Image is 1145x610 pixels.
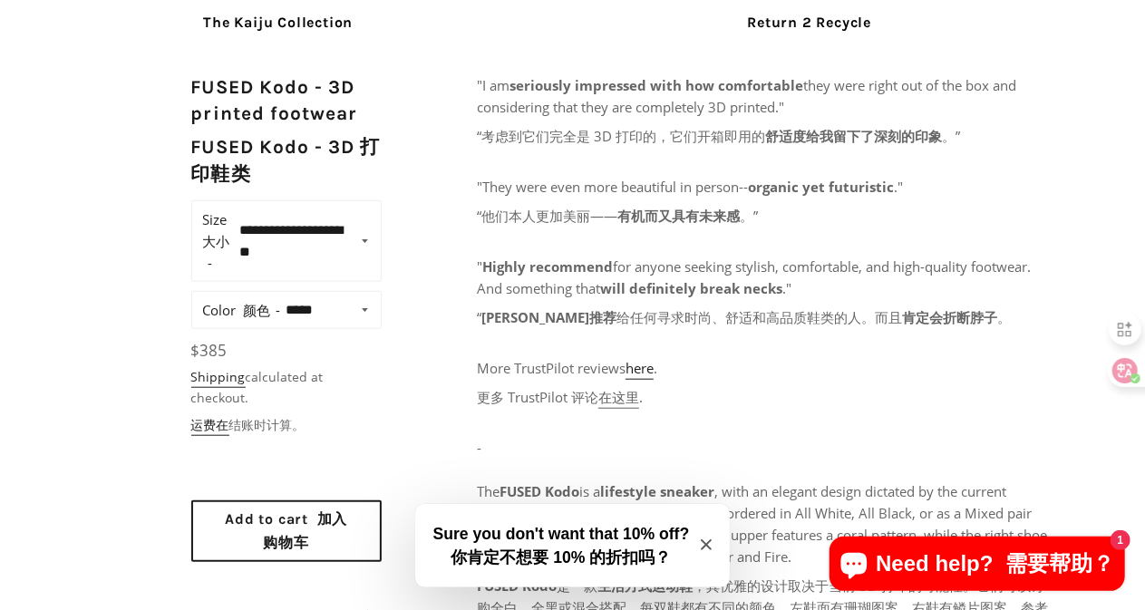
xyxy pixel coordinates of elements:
[600,482,714,500] strong: lifestyle sneaker
[824,537,1130,595] inbox-online-store-chat: Shopify online store chat
[477,308,1011,326] font: “ 给任何寻求时尚、舒适和高品质鞋类的人。而且 。
[748,178,894,196] strong: organic yet futuristic
[598,388,639,409] a: 在这里
[481,308,616,326] strong: [PERSON_NAME]推荐
[191,340,228,361] span: $385
[203,207,235,276] label: Size
[597,576,693,595] strong: 生活方式运动鞋
[500,482,579,500] strong: FUSED Kodo
[191,367,383,442] div: calculated at checkout.
[902,308,997,326] strong: 肯定会折断脖子
[191,500,383,561] button: Add to cart 加入购物车
[600,279,782,297] strong: will definitely break necks
[477,388,643,409] font: 更多 TrustPilot 评论 .
[617,207,740,225] strong: 有机而又具有未来感
[477,207,758,225] font: “他们本人更加美丽—— 。”
[477,576,557,595] strong: FUSED Kodo
[225,510,347,551] span: Add to cart
[244,301,271,319] font: 颜色
[203,297,281,323] label: Color
[191,74,383,189] h2: FUSED Kodo - 3D printed footwear
[191,416,306,436] font: 结账时计算。
[191,136,381,184] font: FUSED Kodo - 3D 打印鞋类
[509,76,803,94] strong: seriously impressed with how comfortable
[765,127,942,145] strong: 舒适度给我留下了深刻的印象
[626,359,654,380] a: here
[191,368,246,388] a: Shipping
[477,127,960,145] font: “考虑到它们完全是 3D 打印的，它们开箱即用的 。”
[203,232,230,250] font: 大小
[482,257,613,276] strong: Highly recommend
[191,416,229,436] a: 运费在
